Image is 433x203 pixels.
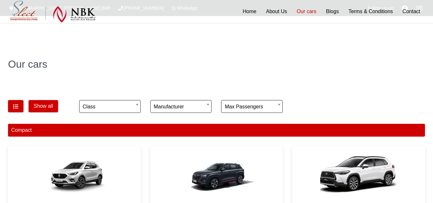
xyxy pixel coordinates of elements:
[154,100,208,113] span: Manufacturer
[225,100,279,113] span: Max passengers
[10,1,96,23] img: Select Rent a Car
[221,100,283,113] span: Max passengers
[8,59,425,69] h1: Our cars
[150,100,212,113] span: Manufacturer
[83,100,137,113] span: Class
[29,100,58,112] button: Show all
[178,151,255,199] img: Changan CS35 or similar
[36,151,113,199] img: MG ZS or similar
[8,124,425,137] div: Compact
[320,151,397,199] img: Toyota COROLLA CROSS or similar
[79,100,141,113] span: Class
